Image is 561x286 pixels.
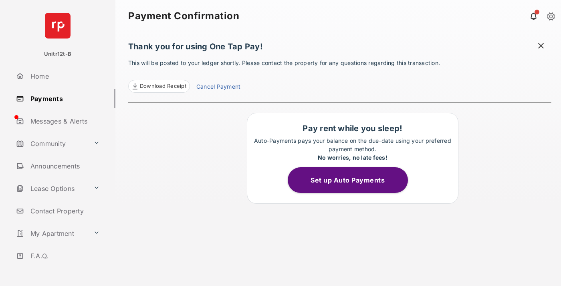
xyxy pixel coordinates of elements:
a: F.A.Q. [13,246,115,266]
p: This will be posted to your ledger shortly. Please contact the property for any questions regardi... [128,59,551,93]
h1: Thank you for using One Tap Pay! [128,42,551,55]
a: Cancel Payment [196,82,240,93]
button: Set up Auto Payments [288,167,408,193]
a: Home [13,67,115,86]
h1: Pay rent while you sleep! [251,124,454,133]
a: Messages & Alerts [13,112,115,131]
a: Announcements [13,156,115,176]
a: Community [13,134,90,153]
div: No worries, no late fees! [251,153,454,162]
a: Set up Auto Payments [288,176,418,184]
a: Contact Property [13,201,115,221]
span: Download Receipt [140,82,186,90]
p: Unitr12t-B [44,50,71,58]
a: Download Receipt [128,80,190,93]
img: svg+xml;base64,PHN2ZyB4bWxucz0iaHR0cDovL3d3dy53My5vcmcvMjAwMC9zdmciIHdpZHRoPSI2NCIgaGVpZ2h0PSI2NC... [45,13,71,39]
strong: Payment Confirmation [128,11,239,21]
p: Auto-Payments pays your balance on the due-date using your preferred payment method. [251,136,454,162]
a: My Apartment [13,224,90,243]
a: Payments [13,89,115,108]
a: Lease Options [13,179,90,198]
